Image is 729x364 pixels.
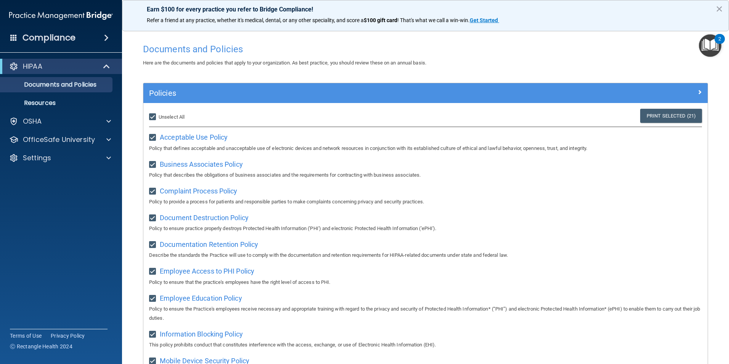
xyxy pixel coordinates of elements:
[699,34,721,57] button: Open Resource Center, 2 new notifications
[160,240,258,248] span: Documentation Retention Policy
[718,39,721,49] div: 2
[160,214,249,222] span: Document Destruction Policy
[23,117,42,126] p: OSHA
[23,153,51,163] p: Settings
[470,17,498,23] strong: Get Started
[397,17,470,23] span: ! That's what we call a win-win.
[160,187,237,195] span: Complaint Process Policy
[160,133,228,141] span: Acceptable Use Policy
[9,135,111,144] a: OfficeSafe University
[149,224,702,233] p: Policy to ensure practice properly destroys Protected Health Information ('PHI') and electronic P...
[5,81,109,89] p: Documents and Policies
[149,114,158,120] input: Unselect All
[149,89,561,97] h5: Policies
[143,44,708,54] h4: Documents and Policies
[160,294,242,302] span: Employee Education Policy
[5,99,109,107] p: Resources
[51,332,85,340] a: Privacy Policy
[10,332,42,340] a: Terms of Use
[149,304,702,323] p: Policy to ensure the Practice's employees receive necessary and appropriate training with regard ...
[147,17,364,23] span: Refer a friend at any practice, whether it's medical, dental, or any other speciality, and score a
[470,17,499,23] a: Get Started
[9,117,111,126] a: OSHA
[160,267,254,275] span: Employee Access to PHI Policy
[640,109,702,123] a: Print Selected (21)
[23,62,42,71] p: HIPAA
[9,8,113,23] img: PMB logo
[23,135,95,144] p: OfficeSafe University
[160,160,243,168] span: Business Associates Policy
[143,60,426,66] span: Here are the documents and policies that apply to your organization. As best practice, you should...
[149,340,702,350] p: This policy prohibits conduct that constitutes interference with the access, exchange, or use of ...
[9,62,111,71] a: HIPAA
[149,87,702,99] a: Policies
[160,330,243,338] span: Information Blocking Policy
[149,278,702,287] p: Policy to ensure that the practice's employees have the right level of access to PHI.
[10,343,72,350] span: Ⓒ Rectangle Health 2024
[149,197,702,206] p: Policy to provide a process for patients and responsible parties to make complaints concerning pr...
[22,32,75,43] h4: Compliance
[149,251,702,260] p: Describe the standards the Practice will use to comply with the documentation and retention requi...
[159,114,185,120] span: Unselect All
[147,6,704,13] p: Earn $100 for every practice you refer to Bridge Compliance!
[9,153,111,163] a: Settings
[364,17,397,23] strong: $100 gift card
[149,144,702,153] p: Policy that defines acceptable and unacceptable use of electronic devices and network resources i...
[149,171,702,180] p: Policy that describes the obligations of business associates and the requirements for contracting...
[716,3,723,15] button: Close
